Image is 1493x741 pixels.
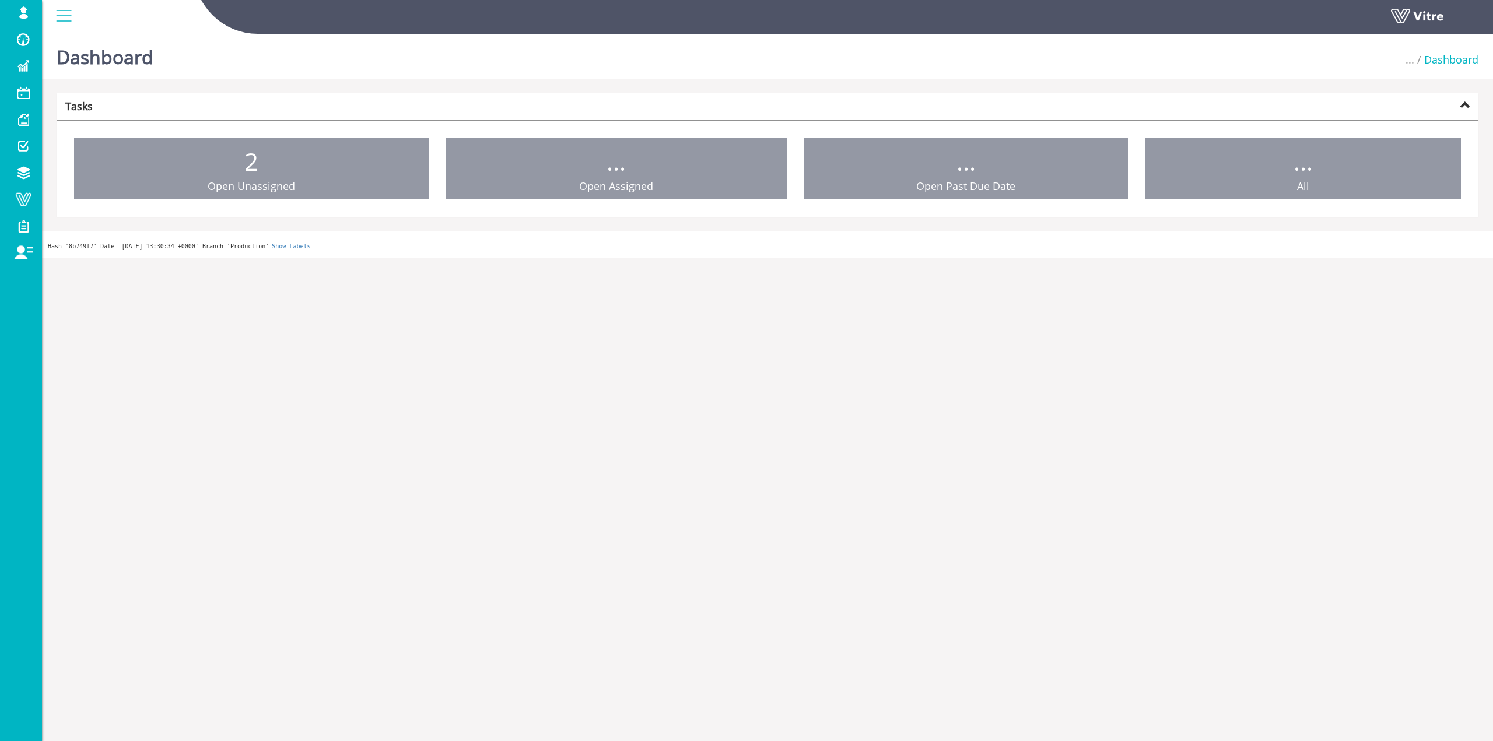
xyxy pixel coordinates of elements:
span: Open Unassigned [208,179,295,193]
h1: Dashboard [57,29,153,79]
a: Show Labels [272,243,310,250]
a: ... Open Past Due Date [804,138,1128,200]
span: Open Past Due Date [916,179,1015,193]
span: ... [1294,145,1313,178]
span: ... [607,145,626,178]
span: 2 [244,145,258,178]
span: Hash '8b749f7' Date '[DATE] 13:30:34 +0000' Branch 'Production' [48,243,269,250]
strong: Tasks [65,99,93,113]
span: ... [1406,52,1414,66]
span: ... [956,145,976,178]
span: Open Assigned [579,179,653,193]
span: All [1297,179,1309,193]
a: ... All [1145,138,1462,200]
li: Dashboard [1414,52,1478,68]
a: ... Open Assigned [446,138,787,200]
a: 2 Open Unassigned [74,138,429,200]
